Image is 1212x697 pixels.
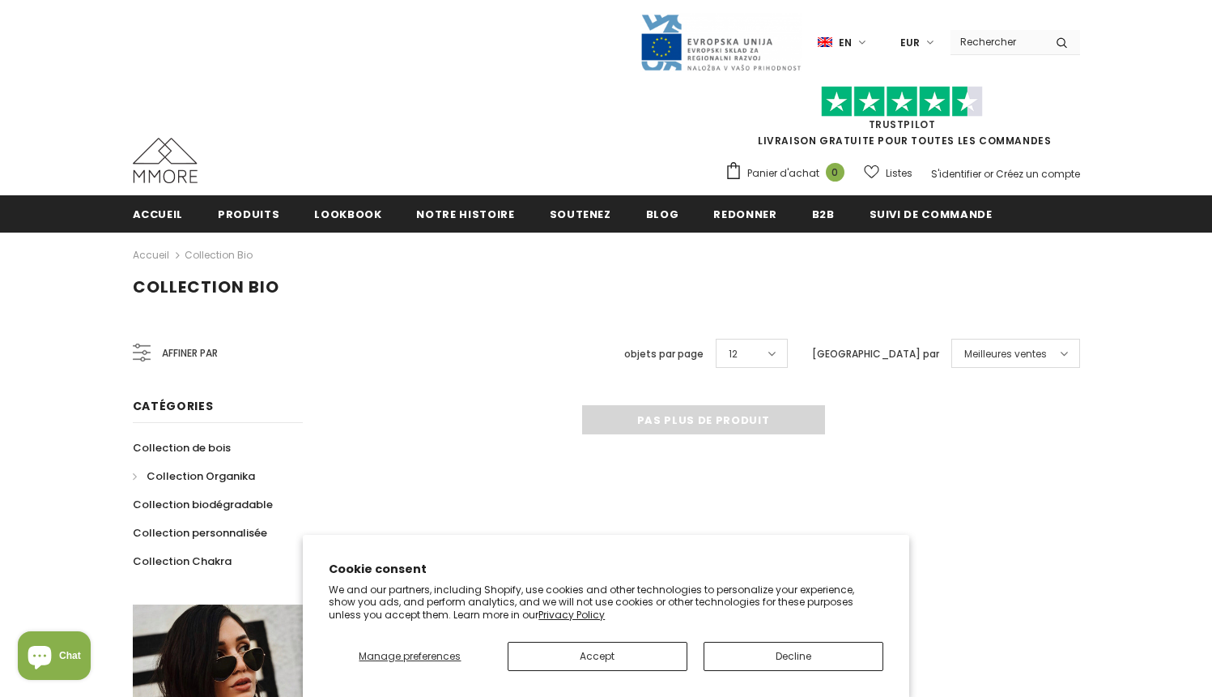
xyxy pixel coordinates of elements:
span: Collection Organika [147,468,255,484]
a: Créez un compte [996,167,1080,181]
button: Decline [704,642,883,671]
span: Collection Chakra [133,554,232,569]
span: Accueil [133,207,184,222]
span: Listes [886,165,912,182]
span: Panier d'achat [747,165,819,182]
a: B2B [812,195,835,232]
span: Collection biodégradable [133,497,273,512]
span: or [984,167,993,181]
span: Collection de bois [133,440,231,455]
a: Collection Bio [185,248,253,262]
a: Notre histoire [416,195,514,232]
h2: Cookie consent [329,561,883,578]
p: We and our partners, including Shopify, use cookies and other technologies to personalize your ex... [329,584,883,622]
span: B2B [812,207,835,222]
a: Javni Razpis [640,35,802,49]
label: [GEOGRAPHIC_DATA] par [812,346,939,362]
a: Collection personnalisée [133,519,267,547]
input: Search Site [950,30,1044,53]
span: Redonner [713,207,776,222]
img: Javni Razpis [640,13,802,72]
span: Notre histoire [416,207,514,222]
span: Produits [218,207,279,222]
span: EUR [900,35,920,51]
a: Collection Organika [133,462,255,490]
a: Privacy Policy [538,608,605,622]
span: Manage preferences [359,649,461,663]
span: Collection Bio [133,276,279,298]
button: Accept [508,642,687,671]
span: Affiner par [162,344,218,362]
img: i-lang-1.png [818,36,832,49]
span: Catégories [133,398,214,414]
a: Blog [646,195,679,232]
a: Lookbook [314,195,381,232]
img: Cas MMORE [133,138,198,183]
a: Accueil [133,195,184,232]
a: Panier d'achat 0 [725,161,853,186]
a: Accueil [133,246,169,265]
a: Produits [218,195,279,232]
a: Suivi de commande [870,195,993,232]
a: S'identifier [931,167,981,181]
span: 0 [826,163,844,182]
a: Listes [864,159,912,187]
a: Collection biodégradable [133,490,273,519]
span: 12 [729,346,738,362]
a: Collection de bois [133,434,231,462]
span: Lookbook [314,207,381,222]
span: soutenez [550,207,611,222]
button: Manage preferences [329,642,491,671]
span: Suivi de commande [870,207,993,222]
a: TrustPilot [869,118,936,131]
a: soutenez [550,195,611,232]
inbox-online-store-chat: Shopify online store chat [13,631,96,684]
span: LIVRAISON GRATUITE POUR TOUTES LES COMMANDES [725,93,1080,148]
span: Meilleures ventes [964,346,1047,362]
span: en [839,35,852,51]
span: Collection personnalisée [133,525,267,541]
a: Redonner [713,195,776,232]
span: Blog [646,207,679,222]
a: Collection Chakra [133,547,232,575]
label: objets par page [624,346,704,362]
img: Faites confiance aux étoiles pilotes [821,86,983,118]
